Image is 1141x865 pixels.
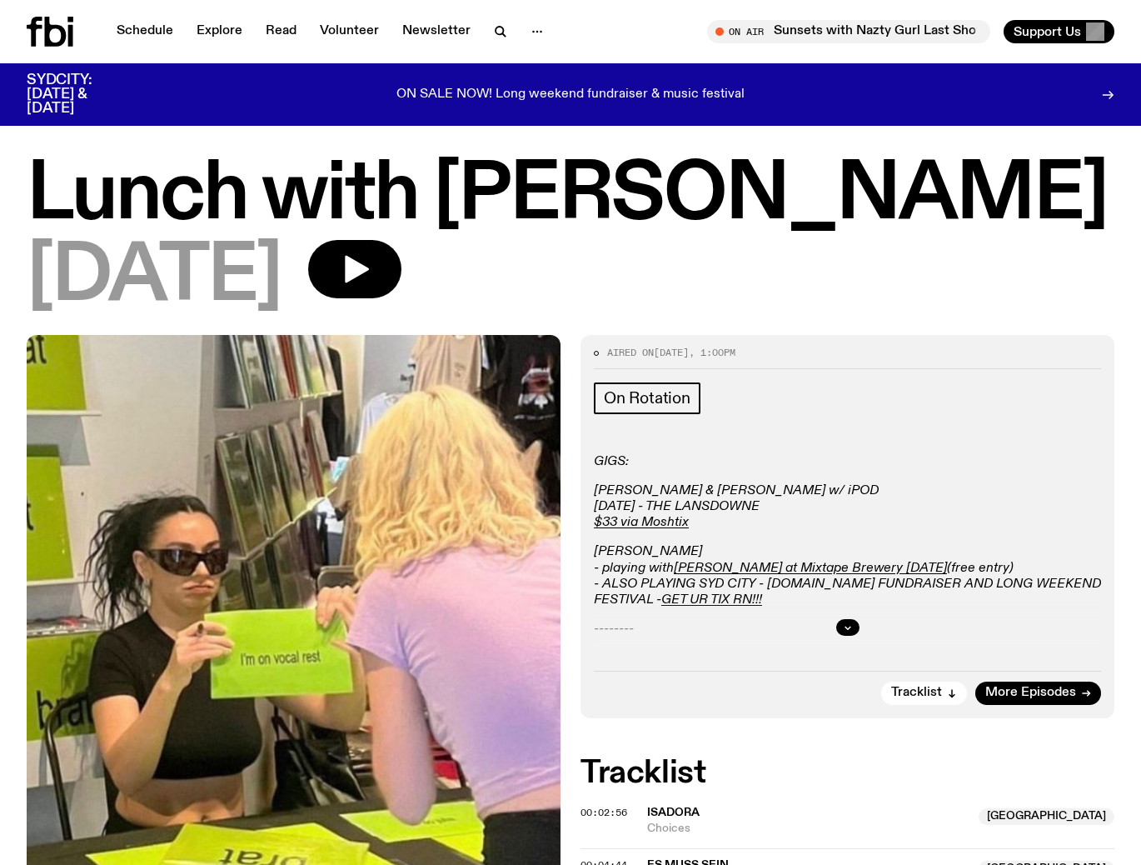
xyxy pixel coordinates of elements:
button: Support Us [1004,20,1114,43]
span: On Rotation [604,389,690,407]
em: GIGS: [594,455,629,468]
a: [PERSON_NAME] at Mixtape Brewery [DATE] [674,562,947,575]
span: 00:02:56 [580,806,627,819]
h1: Lunch with [PERSON_NAME] [27,158,1114,233]
a: Schedule [107,20,183,43]
span: Support Us [1014,24,1081,39]
p: ON SALE NOW! Long weekend fundraiser & music festival [396,87,745,102]
h3: SYDCITY: [DATE] & [DATE] [27,73,133,116]
span: [GEOGRAPHIC_DATA] [979,808,1114,825]
span: Isadora [647,807,700,818]
a: Newsletter [392,20,481,43]
span: [DATE] [27,240,282,315]
a: Explore [187,20,252,43]
button: On AirSunsets with Nazty Gurl Last Show on the Airwaves! [707,20,990,43]
em: [PERSON_NAME] [594,545,702,558]
em: - ALSO PLAYING SYD CITY - [DOMAIN_NAME] FUNDRAISER AND LONG WEEKEND FESTIVAL - [594,577,1101,607]
h2: Tracklist [580,758,1114,788]
span: , 1:00pm [689,346,735,359]
a: More Episodes [975,682,1101,705]
span: Choices [647,821,969,837]
a: Read [256,20,306,43]
em: [PERSON_NAME] & [PERSON_NAME] w/ iPOD [594,484,879,497]
em: - playing with [594,562,674,575]
span: [DATE] [654,346,689,359]
em: [DATE] - THE LANSDOWNE [594,500,760,513]
a: Volunteer [310,20,389,43]
span: Tracklist [891,687,942,699]
button: 00:02:56 [580,808,627,817]
button: Tracklist [881,682,967,705]
a: $33 via Moshtix [594,516,689,529]
span: More Episodes [985,687,1076,699]
a: On Rotation [594,382,700,414]
span: Aired on [607,346,654,359]
a: GET UR TIX RN!!! [661,593,762,607]
em: (free entry) [947,562,1014,575]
